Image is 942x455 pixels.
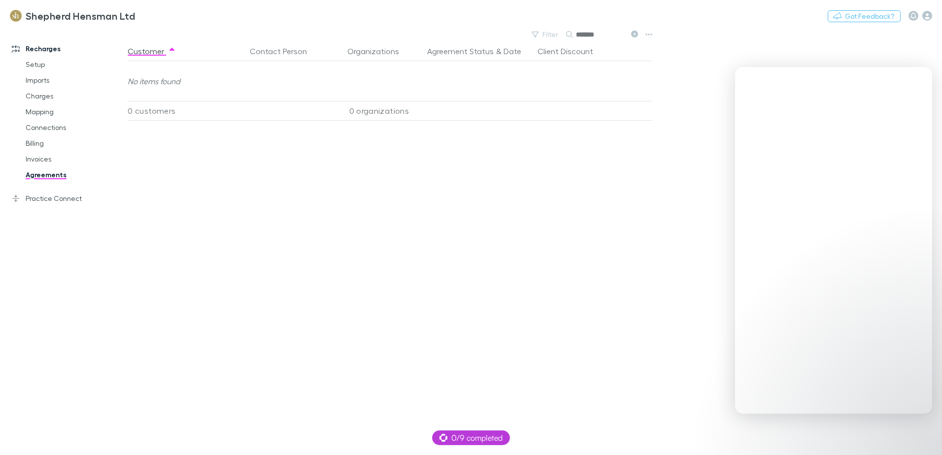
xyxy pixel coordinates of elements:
[16,72,133,88] a: Imports
[735,67,932,414] iframe: Intercom live chat
[128,41,176,61] button: Customer
[2,191,133,206] a: Practice Connect
[335,101,423,121] div: 0 organizations
[26,10,135,22] h3: Shepherd Hensman Ltd
[4,4,141,28] a: Shepherd Hensman Ltd
[16,167,133,183] a: Agreements
[427,41,494,61] button: Agreement Status
[427,41,530,61] div: &
[10,10,22,22] img: Shepherd Hensman Ltd's Logo
[538,41,605,61] button: Client Discount
[128,62,662,101] div: No items found
[128,101,246,121] div: 0 customers
[504,41,521,61] button: Date
[16,104,133,120] a: Mapping
[16,57,133,72] a: Setup
[908,422,932,445] iframe: Intercom live chat
[347,41,411,61] button: Organizations
[828,10,901,22] button: Got Feedback?
[2,41,133,57] a: Recharges
[16,151,133,167] a: Invoices
[16,120,133,135] a: Connections
[250,41,319,61] button: Contact Person
[16,88,133,104] a: Charges
[527,29,564,40] button: Filter
[16,135,133,151] a: Billing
